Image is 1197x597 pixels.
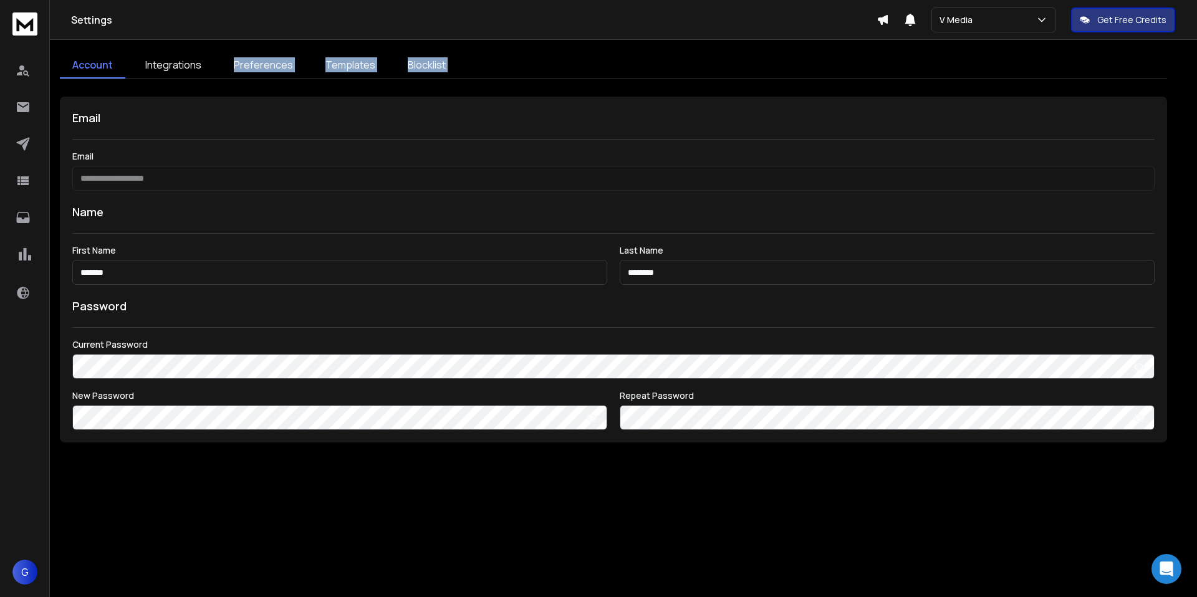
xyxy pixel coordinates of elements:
h1: Settings [71,12,877,27]
label: Repeat Password [620,391,1155,400]
button: Get Free Credits [1071,7,1175,32]
label: Last Name [620,246,1155,255]
img: logo [12,12,37,36]
label: First Name [72,246,607,255]
img: website_grey.svg [20,32,30,42]
a: Account [60,52,125,79]
a: Templates [313,52,388,79]
a: Blocklist [395,52,458,79]
label: New Password [72,391,607,400]
img: tab_domain_overview_orange.svg [52,72,62,82]
p: V Media [940,14,978,26]
h1: Password [72,297,127,315]
label: Email [72,152,1155,161]
button: G [12,560,37,585]
div: Open Intercom Messenger [1151,554,1181,584]
a: Integrations [133,52,214,79]
div: v 4.0.25 [35,20,61,30]
img: logo_orange.svg [20,20,30,30]
a: Preferences [221,52,305,79]
h1: Email [72,109,1155,127]
div: Keyword (traffico) [139,74,207,82]
p: Get Free Credits [1097,14,1166,26]
div: Dominio: [URL] [32,32,92,42]
h1: Name [72,203,1155,221]
label: Current Password [72,340,1155,349]
div: Dominio [65,74,95,82]
img: tab_keywords_by_traffic_grey.svg [125,72,135,82]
